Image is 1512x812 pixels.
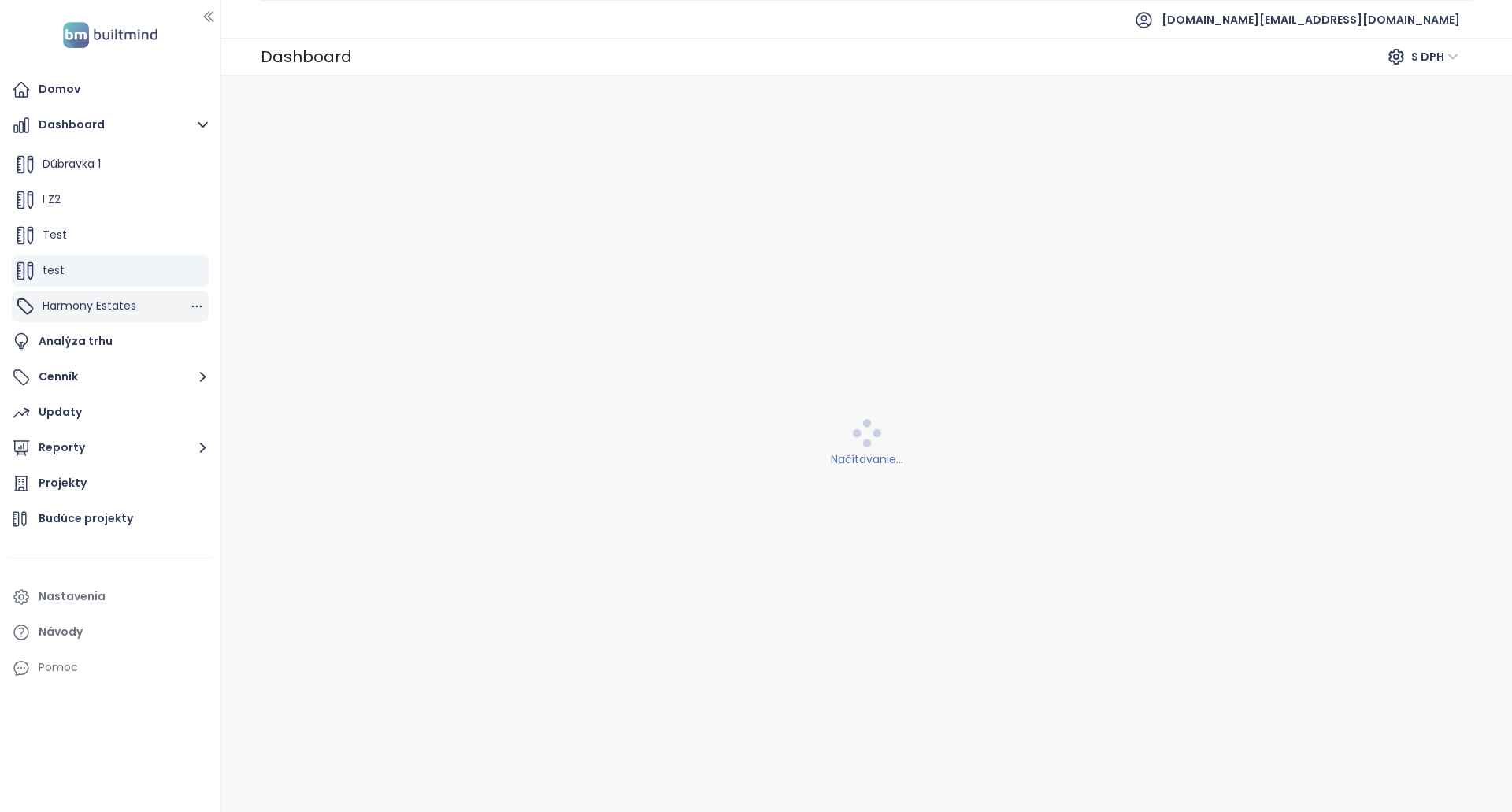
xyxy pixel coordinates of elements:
div: Updaty [39,402,82,422]
span: [DOMAIN_NAME][EMAIL_ADDRESS][DOMAIN_NAME] [1162,1,1460,39]
div: Návody [39,622,83,642]
span: S DPH [1411,45,1458,69]
div: Dúbravka 1 [12,149,209,180]
div: Domov [39,80,80,99]
span: Test [43,227,67,243]
span: I Z2 [43,191,61,207]
button: Cenník [8,362,213,393]
button: Reporty [8,432,213,464]
div: Harmony Estates [12,291,209,322]
div: Test [12,220,209,251]
div: Analýza trhu [39,332,113,351]
div: I Z2 [12,184,209,216]
div: Budúce projekty [39,509,133,528]
a: Nastavenia [8,581,213,613]
div: Pomoc [8,652,213,684]
div: test [12,255,209,287]
span: Harmony Estates [43,298,136,313]
a: Návody [8,617,213,648]
a: Domov [8,74,213,106]
span: Dúbravka 1 [43,156,101,172]
button: Dashboard [8,109,213,141]
div: Nastavenia [39,587,106,606]
a: Budúce projekty [8,503,213,535]
a: Projekty [8,468,213,499]
span: test [43,262,65,278]
div: Dashboard [261,41,352,72]
div: Načítavanie... [232,450,1503,468]
a: Updaty [8,397,213,428]
div: Pomoc [39,658,78,677]
div: Projekty [39,473,87,493]
a: Analýza trhu [8,326,213,358]
img: logo [58,19,162,51]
